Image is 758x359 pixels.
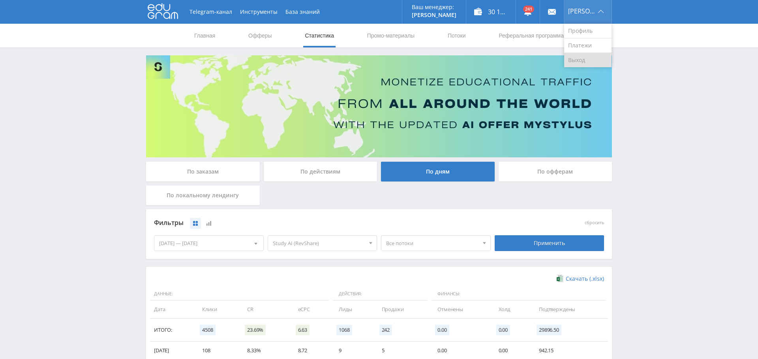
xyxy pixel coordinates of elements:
div: По действиям [264,162,377,181]
div: По локальному лендингу [146,185,260,205]
span: Данные: [150,287,329,301]
td: Клики [194,300,239,318]
span: 242 [379,325,392,335]
p: [PERSON_NAME] [412,12,456,18]
p: Ваш менеджер: [412,4,456,10]
span: Действия: [333,287,428,301]
div: [DATE] — [DATE] [154,236,263,251]
span: Study AI (RevShare) [273,236,365,251]
div: По дням [381,162,495,181]
span: Все потоки [386,236,478,251]
a: Потоки [447,24,467,47]
td: Лиды [331,300,373,318]
td: Продажи [374,300,430,318]
span: 1068 [336,325,352,335]
a: Профиль [564,24,612,38]
div: По заказам [146,162,260,181]
a: Главная [193,24,216,47]
span: 29896.50 [537,325,561,335]
a: Платежи [564,38,612,53]
span: 4508 [200,325,215,335]
img: Banner [146,55,612,157]
a: Промо-материалы [366,24,415,47]
td: Итого: [150,319,194,342]
a: Выход [564,53,612,67]
span: 0.00 [496,325,510,335]
img: xlsx [557,274,563,282]
div: По офферам [499,162,612,181]
td: Дата [150,300,194,318]
td: eCPC [290,300,331,318]
span: 0.00 [435,325,449,335]
a: Статистика [304,24,335,47]
button: сбросить [585,220,604,225]
span: Финансы: [432,287,606,301]
td: CR [239,300,290,318]
span: 6.63 [296,325,310,335]
td: Холд [491,300,531,318]
div: Применить [495,235,604,251]
a: Реферальная программа [498,24,565,47]
a: Скачать (.xlsx) [557,275,604,283]
td: Подтверждены [531,300,608,318]
td: Отменены [430,300,491,318]
span: Скачать (.xlsx) [566,276,604,282]
span: [PERSON_NAME] [568,8,596,14]
div: Фильтры [154,217,491,229]
a: Офферы [248,24,273,47]
span: 23.69% [245,325,266,335]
